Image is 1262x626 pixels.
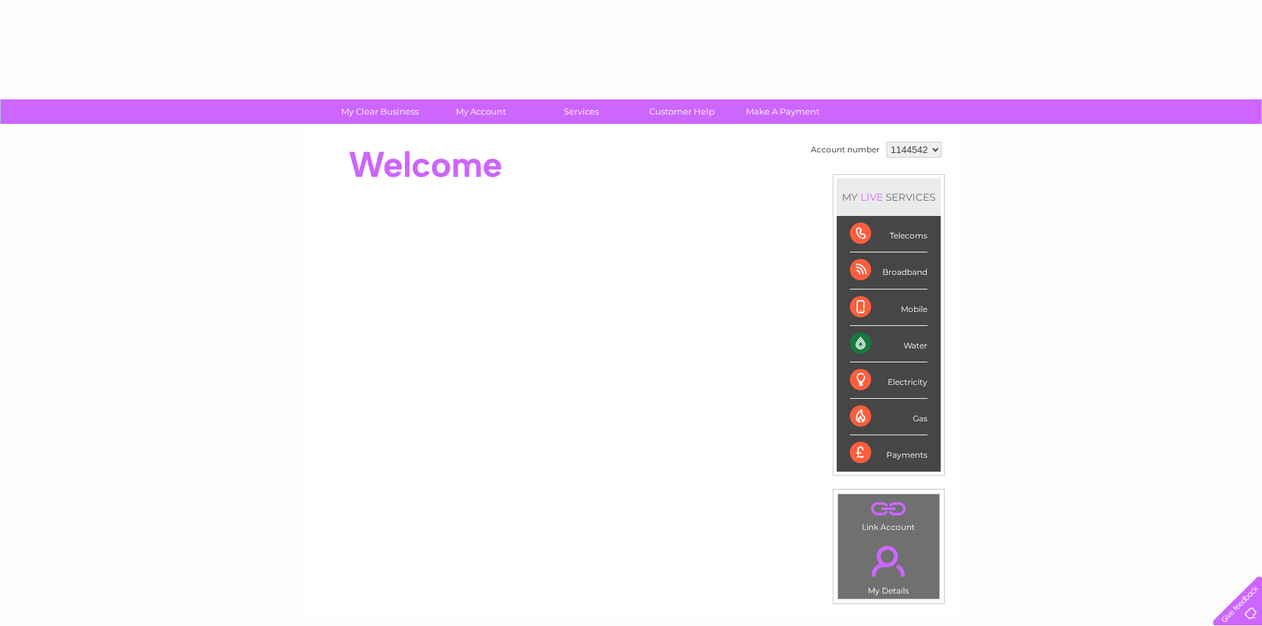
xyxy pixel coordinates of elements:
[850,399,927,435] div: Gas
[850,252,927,289] div: Broadband
[858,191,886,203] div: LIVE
[850,216,927,252] div: Telecoms
[837,535,940,600] td: My Details
[837,178,941,216] div: MY SERVICES
[837,494,940,535] td: Link Account
[850,326,927,362] div: Water
[841,497,936,521] a: .
[627,99,737,124] a: Customer Help
[850,435,927,471] div: Payments
[850,289,927,326] div: Mobile
[527,99,636,124] a: Services
[808,138,883,161] td: Account number
[325,99,435,124] a: My Clear Business
[841,538,936,584] a: .
[426,99,535,124] a: My Account
[728,99,837,124] a: Make A Payment
[850,362,927,399] div: Electricity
